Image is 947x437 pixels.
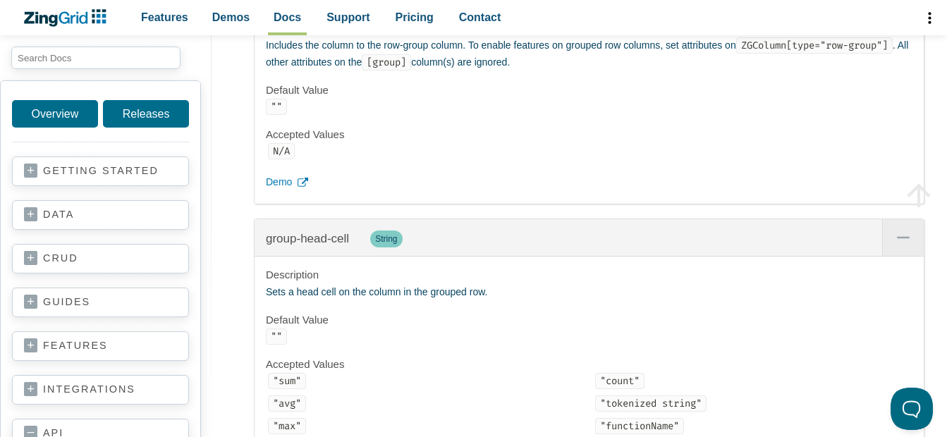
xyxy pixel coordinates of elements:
[736,37,893,54] code: ZGColumn[type="row-group"]
[266,232,349,245] a: group-head-cell
[266,83,912,97] h4: Default Value
[266,99,287,115] code: ""
[370,230,402,247] span: String
[24,208,177,222] a: data
[396,8,434,27] span: Pricing
[274,8,301,27] span: Docs
[266,284,912,301] p: Sets a head cell on the column in the grouped row.
[891,388,933,430] iframe: Toggle Customer Support
[595,395,707,412] code: "tokenized string"
[212,8,250,27] span: Demos
[24,252,177,266] a: crud
[12,100,98,128] a: Overview
[266,37,912,71] p: Includes the column to the row-group column. To enable features on grouped row columns, set attri...
[268,418,306,434] code: "max"
[24,383,177,397] a: integrations
[266,128,912,142] h4: Accepted Values
[103,100,189,128] a: Releases
[268,395,306,412] code: "avg"
[266,174,912,191] a: Demo
[266,357,912,371] h4: Accepted Values
[266,174,292,191] span: Demo
[11,47,181,69] input: search input
[595,418,684,434] code: "functionName"
[268,373,306,389] code: "sum"
[24,295,177,309] a: guides
[266,328,287,345] code: ""
[268,143,295,159] code: N/A
[595,373,644,389] code: "count"
[23,9,114,27] a: ZingChart Logo. Click to return to the homepage
[326,8,369,27] span: Support
[362,54,411,70] code: [group]
[266,313,912,327] h4: Default Value
[24,339,177,353] a: features
[24,164,177,178] a: getting started
[459,8,501,27] span: Contact
[141,8,188,27] span: Features
[266,268,912,282] h4: Description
